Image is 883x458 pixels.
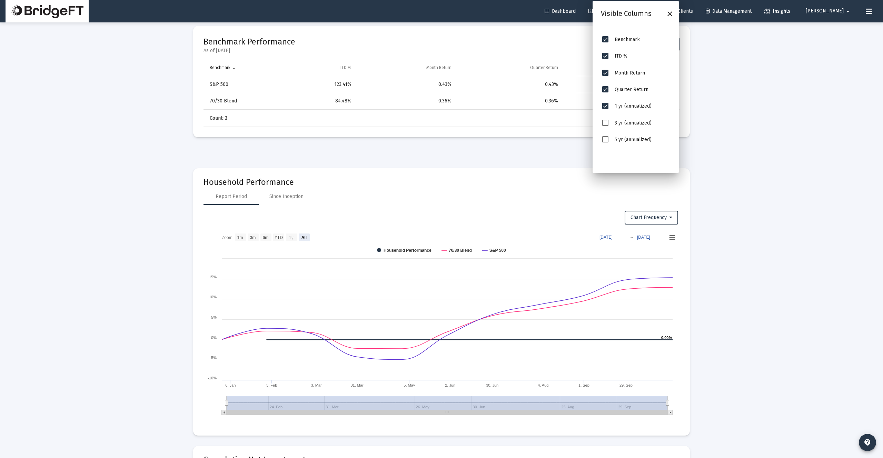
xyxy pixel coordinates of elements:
text: 30. Jun [486,383,498,387]
text: 3. Feb [266,383,277,387]
text: -10% [208,376,217,380]
img: Dashboard [11,4,83,18]
span: Chart Frequency [631,215,672,220]
text: 6. Jan [225,383,236,387]
mat-icon: contact_support [863,438,872,447]
text: 70/30 Blend [449,248,472,253]
td: Column ITD % [295,60,356,76]
text: 4. Aug [538,383,548,387]
div: Data grid [204,60,679,127]
span: Benchmark [615,37,640,42]
a: Data Management [700,4,757,18]
div: 0.36% [461,98,558,104]
text: 5. May [404,383,415,387]
text: 15% [209,275,217,279]
span: Quarter Return [615,87,648,92]
text: 29. Sep [619,383,633,387]
button: Chart Frequency [625,211,678,225]
span: [PERSON_NAME] [806,8,844,14]
mat-card-title: Household Performance [204,179,679,186]
div: 0.36% [361,98,452,104]
text: 10% [209,295,217,299]
text: 3. Mar [311,383,322,387]
text: All [301,235,307,240]
text: -5% [210,356,217,360]
span: Clients [669,8,693,14]
li: 3 yr (annualized) [601,115,671,131]
td: 70/30 Blend [204,93,295,109]
text: 3m [250,235,256,240]
span: Month Return [615,70,645,76]
td: Column Benchmark [204,60,295,76]
span: Insights [764,8,790,14]
span: ITD % [615,53,627,59]
td: Column 1 yr (annualized) [563,60,679,76]
text: YTD [275,235,283,240]
div: As of [DATE] [204,47,295,54]
div: 0.43% [361,81,452,88]
div: Column Chooser [593,1,679,173]
td: Column Month Return [356,60,457,76]
div: Visible Columns [601,9,652,18]
span: Dashboard [545,8,576,14]
text: 2. Jun [445,383,455,387]
text: 6m [263,235,269,240]
text: Zoom [222,235,232,240]
li: ITD % [601,48,671,64]
div: Quarter Return [530,65,558,70]
div: Month Return [426,65,452,70]
mat-icon: arrow_drop_down [844,4,852,18]
text: → [630,235,634,240]
div: 0.43% [461,81,558,88]
text: 5% [211,315,217,319]
li: Benchmark [601,31,671,48]
h2: Benchmark Performance [204,36,295,47]
a: Insights [759,4,796,18]
span: 5 yr (annualized) [615,137,652,142]
td: S&P 500 [204,76,295,93]
text: 1. Sep [578,383,589,387]
text: 1m [237,235,243,240]
div: Benchmark [210,65,230,70]
div: 84.48% [300,98,351,104]
div: 123.41% [300,81,351,88]
text: [DATE] [599,235,613,240]
td: Column Quarter Return [456,60,563,76]
div: Close [664,8,676,20]
div: ITD % [340,65,351,70]
text: 0% [211,336,217,340]
span: Revenue [588,8,614,14]
div: Since Inception [269,193,304,200]
text: [DATE] [637,235,650,240]
div: Count: 2 [210,115,290,122]
text: Household Performance [384,248,431,253]
li: 1 yr (annualized) [601,98,671,114]
text: 1y [289,235,294,240]
div: Report Period [216,193,247,200]
li: Month Return [601,65,671,81]
li: 5 yr (annualized) [601,131,671,148]
span: 3 yr (annualized) [615,120,652,126]
a: Revenue [583,4,620,18]
li: Quarter Return [601,81,671,98]
span: Data Management [706,8,752,14]
text: 31. Mar [350,383,364,387]
a: Clients [664,4,698,18]
span: 1 yr (annualized) [615,103,652,109]
button: [PERSON_NAME] [797,4,860,18]
text: 0.00% [661,336,672,340]
text: S&P 500 [489,248,506,253]
a: Dashboard [539,4,581,18]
